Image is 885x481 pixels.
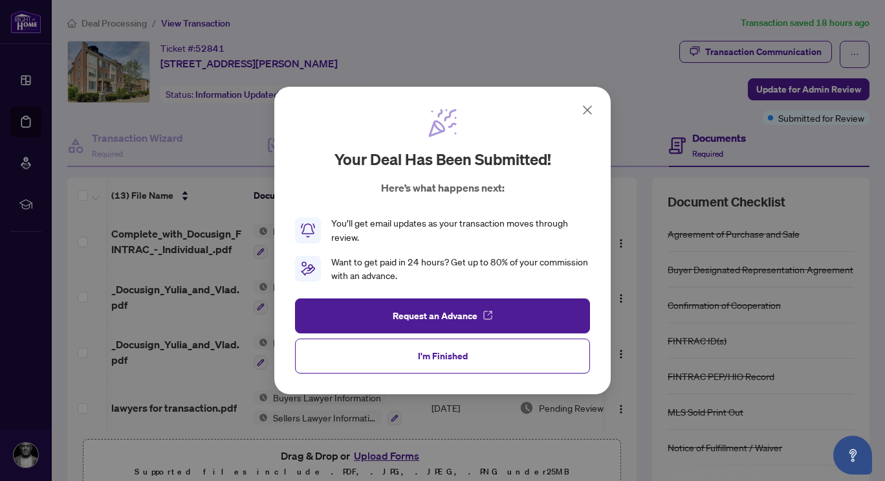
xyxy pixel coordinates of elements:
[295,339,590,374] button: I'm Finished
[295,298,590,333] button: Request an Advance
[331,216,590,245] div: You’ll get email updates as your transaction moves through review.
[381,180,505,196] p: Here’s what happens next:
[331,255,590,284] div: Want to get paid in 24 hours? Get up to 80% of your commission with an advance.
[334,149,551,170] h2: Your deal has been submitted!
[393,306,477,326] span: Request an Advance
[418,346,468,366] span: I'm Finished
[833,436,872,475] button: Open asap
